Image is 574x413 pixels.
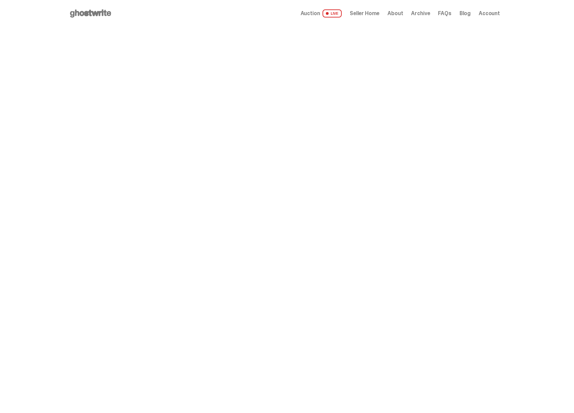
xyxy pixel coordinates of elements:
[479,11,500,16] a: Account
[301,11,320,16] span: Auction
[460,11,471,16] a: Blog
[387,11,403,16] a: About
[301,9,342,17] a: Auction LIVE
[438,11,451,16] a: FAQs
[323,9,342,17] span: LIVE
[411,11,430,16] a: Archive
[350,11,379,16] a: Seller Home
